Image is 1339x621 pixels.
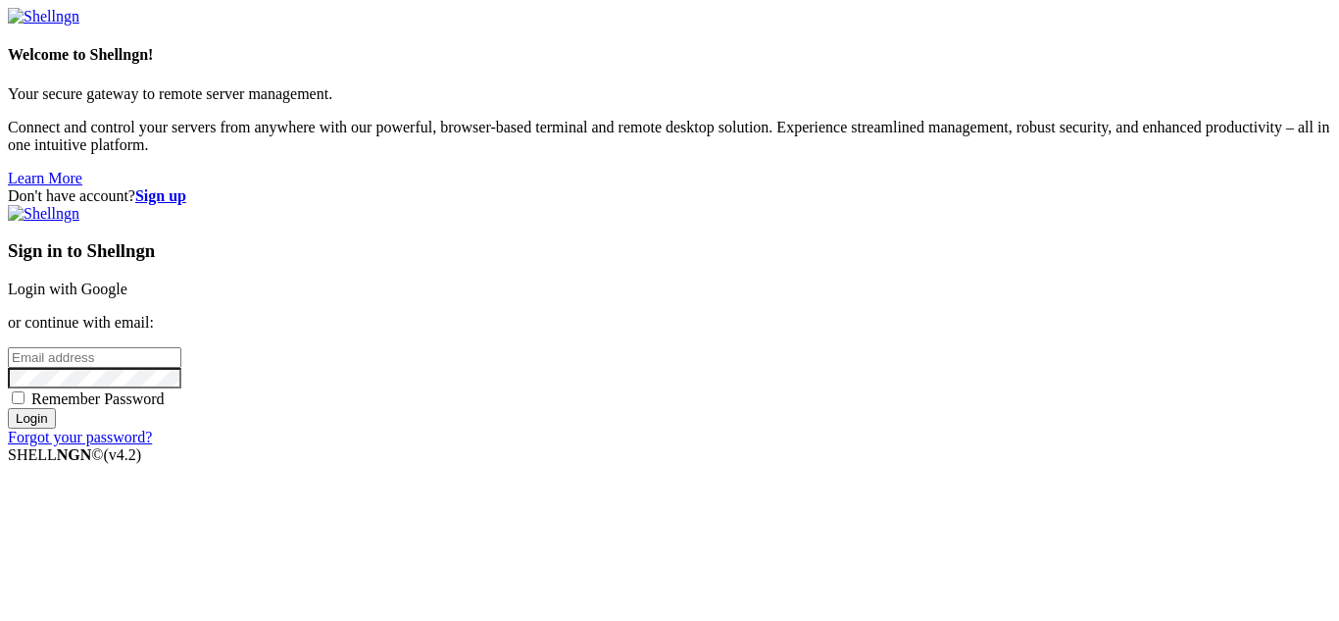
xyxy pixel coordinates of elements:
[8,314,1331,332] p: or continue with email:
[8,46,1331,64] h4: Welcome to Shellngn!
[31,390,165,407] span: Remember Password
[8,446,141,463] span: SHELL ©
[57,446,92,463] b: NGN
[8,119,1331,154] p: Connect and control your servers from anywhere with our powerful, browser-based terminal and remo...
[135,187,186,204] a: Sign up
[8,408,56,429] input: Login
[8,8,79,26] img: Shellngn
[8,240,1331,262] h3: Sign in to Shellngn
[8,187,1331,205] div: Don't have account?
[12,391,25,404] input: Remember Password
[8,170,82,186] a: Learn More
[104,446,142,463] span: 4.2.0
[8,85,1331,103] p: Your secure gateway to remote server management.
[8,347,181,368] input: Email address
[8,281,127,297] a: Login with Google
[8,205,79,223] img: Shellngn
[8,429,152,445] a: Forgot your password?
